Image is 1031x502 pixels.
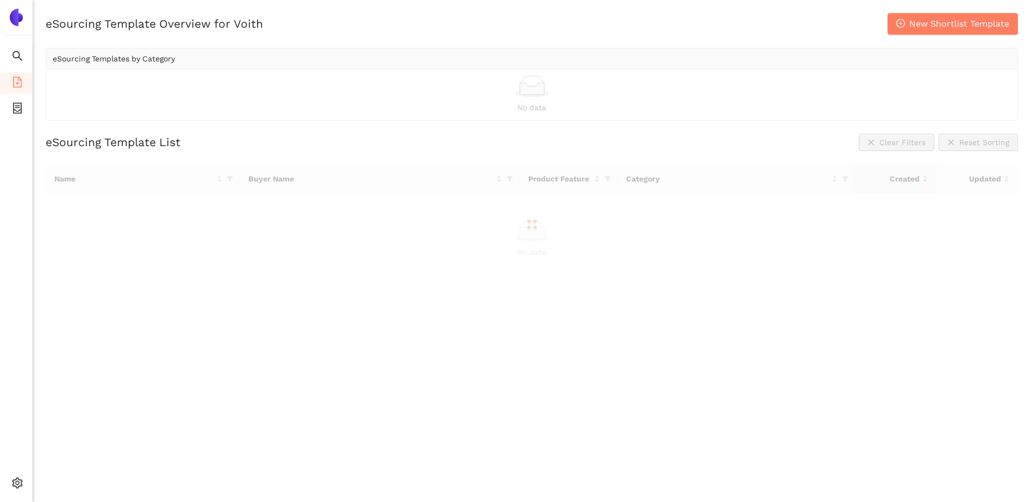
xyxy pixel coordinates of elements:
button: plus-circleNew Shortlist Template [888,13,1018,35]
span: setting [12,474,23,495]
h2: eSourcing Template List [46,134,180,150]
img: Logo [8,9,25,26]
button: closeReset Sorting [939,134,1018,151]
h2: eSourcing Template Overview for Voith [46,16,263,32]
span: plus-circle [896,19,905,29]
span: file-add [12,73,23,95]
button: closeClear Filters [859,134,934,151]
span: New Shortlist Template [909,17,1009,30]
div: No data [53,102,1011,114]
span: container [12,99,23,121]
span: eSourcing Templates by Category [53,54,175,63]
span: search [12,47,23,68]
